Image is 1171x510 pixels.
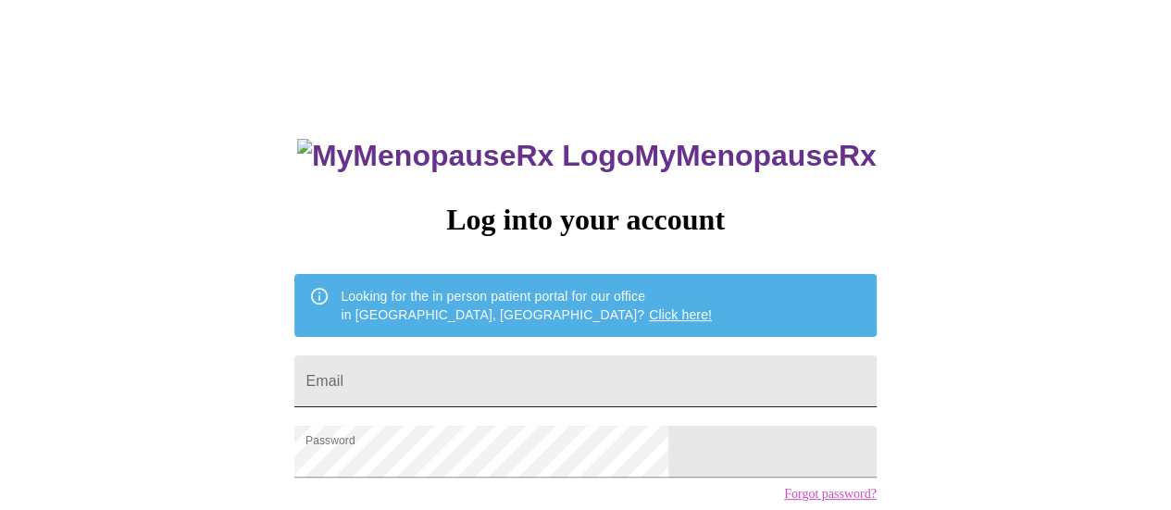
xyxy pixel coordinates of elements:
[297,139,877,173] h3: MyMenopauseRx
[649,307,712,322] a: Click here!
[341,280,712,331] div: Looking for the in person patient portal for our office in [GEOGRAPHIC_DATA], [GEOGRAPHIC_DATA]?
[784,487,877,502] a: Forgot password?
[297,139,634,173] img: MyMenopauseRx Logo
[294,203,876,237] h3: Log into your account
